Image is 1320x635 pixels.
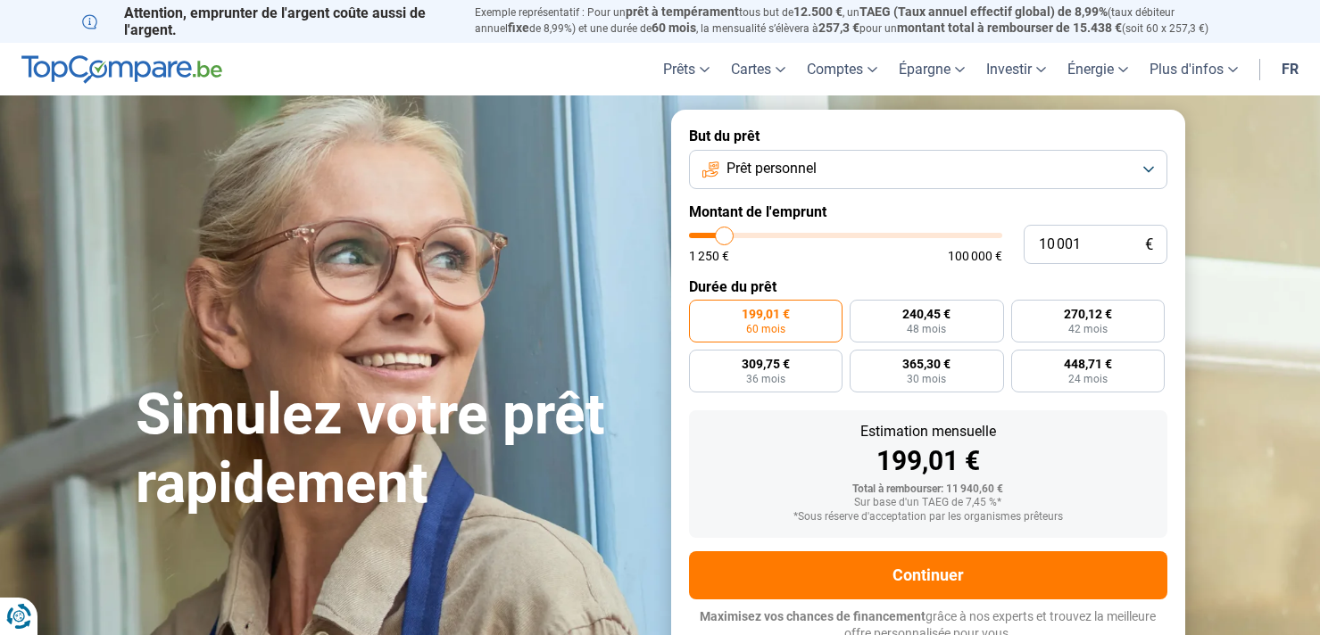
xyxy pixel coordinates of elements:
[703,425,1153,439] div: Estimation mensuelle
[1064,308,1112,320] span: 270,12 €
[652,43,720,95] a: Prêts
[626,4,739,19] span: prêt à tempérament
[720,43,796,95] a: Cartes
[948,250,1002,262] span: 100 000 €
[742,308,790,320] span: 199,01 €
[897,21,1122,35] span: montant total à rembourser de 15.438 €
[703,511,1153,524] div: *Sous réserve d'acceptation par les organismes prêteurs
[475,4,1239,37] p: Exemple représentatif : Pour un tous but de , un (taux débiteur annuel de 8,99%) et une durée de ...
[689,150,1167,189] button: Prêt personnel
[726,159,817,178] span: Prêt personnel
[689,551,1167,599] button: Continuer
[888,43,975,95] a: Épargne
[136,381,650,518] h1: Simulez votre prêt rapidement
[796,43,888,95] a: Comptes
[82,4,453,38] p: Attention, emprunter de l'argent coûte aussi de l'argent.
[859,4,1108,19] span: TAEG (Taux annuel effectif global) de 8,99%
[1139,43,1249,95] a: Plus d'infos
[1145,237,1153,252] span: €
[902,358,951,370] span: 365,30 €
[818,21,859,35] span: 257,3 €
[1271,43,1309,95] a: fr
[703,448,1153,474] div: 199,01 €
[1068,324,1108,334] span: 42 mois
[508,21,529,35] span: fixe
[700,609,926,623] span: Maximisez vos chances de financement
[746,324,785,334] span: 60 mois
[975,43,1057,95] a: Investir
[902,308,951,320] span: 240,45 €
[1064,358,1112,370] span: 448,71 €
[742,358,790,370] span: 309,75 €
[689,128,1167,144] label: But du prêt
[907,374,946,384] span: 30 mois
[689,203,1167,220] label: Montant de l'emprunt
[703,497,1153,509] div: Sur base d'un TAEG de 7,45 %*
[1057,43,1139,95] a: Énergie
[689,250,729,262] span: 1 250 €
[21,55,222,84] img: TopCompare
[652,21,696,35] span: 60 mois
[703,483,1153,496] div: Total à rembourser: 11 940,60 €
[689,278,1167,295] label: Durée du prêt
[1068,374,1108,384] span: 24 mois
[907,324,946,334] span: 48 mois
[793,4,843,19] span: 12.500 €
[746,374,785,384] span: 36 mois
